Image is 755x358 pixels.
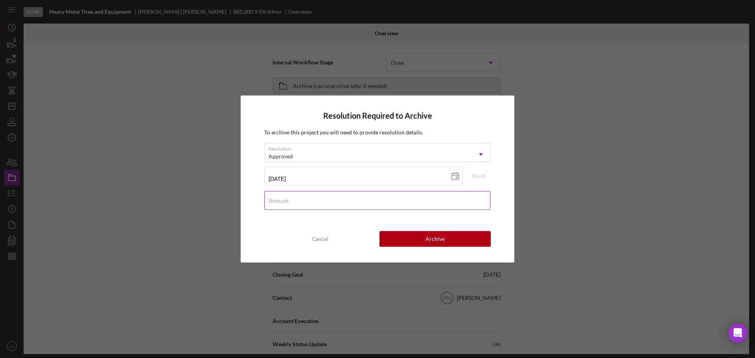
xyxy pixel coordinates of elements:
div: Approved [269,153,293,160]
div: Archive [425,231,445,247]
h4: Resolution Required to Archive [264,111,491,120]
div: Reset [472,170,486,182]
div: Cancel [312,231,328,247]
button: Archive [379,231,491,247]
div: Open Intercom Messenger [728,323,747,342]
button: Reset [467,170,491,182]
p: To archive this project you will need to provide resolution details. [264,128,491,137]
label: Amount [269,198,289,204]
button: Cancel [264,231,376,247]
